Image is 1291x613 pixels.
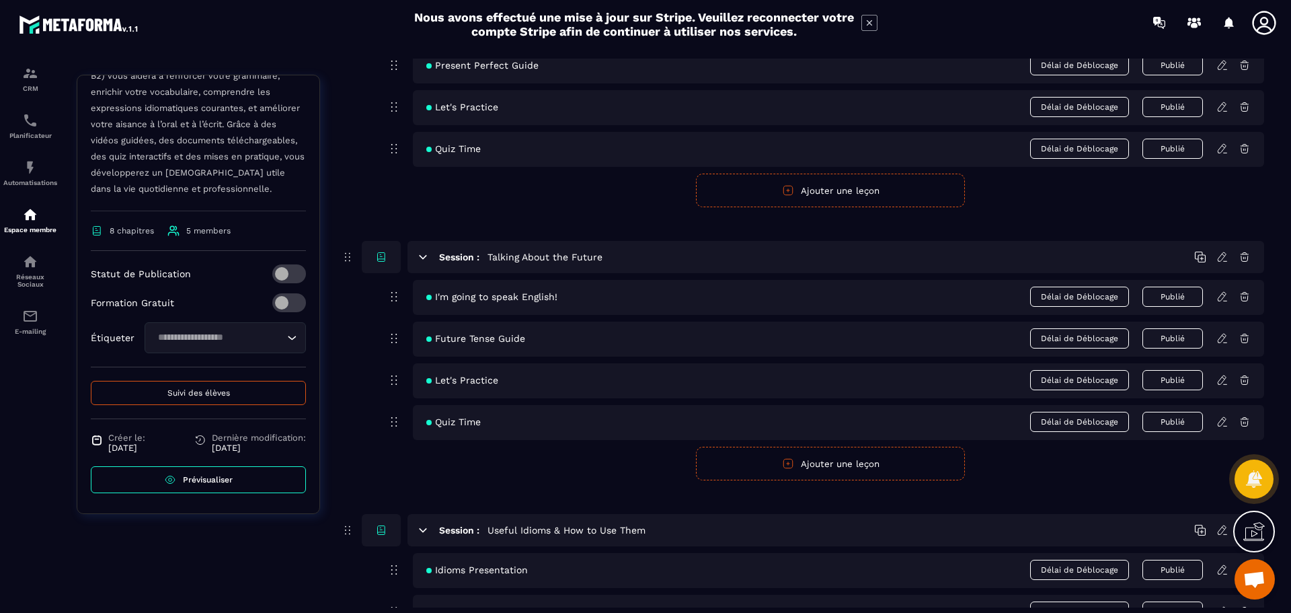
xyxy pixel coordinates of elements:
[186,226,231,236] span: 5 members
[426,333,525,344] span: Future Tense Guide
[426,291,557,302] span: I'm going to speak English!
[426,60,539,71] span: Present Perfect Guide
[487,524,645,537] h5: Useful Idioms & How to Use Them
[3,298,57,345] a: emailemailE-mailing
[167,388,230,398] span: Suivi des élèves
[22,65,38,81] img: formation
[22,207,38,223] img: automations
[426,565,528,575] span: Idioms Presentation
[1142,55,1203,75] button: Publié
[91,52,306,211] p: Cette formation d’anglais intermédiaire (niveau B1-B2) vous aidera à renforcer votre grammaire, e...
[3,85,57,92] p: CRM
[212,443,306,453] p: [DATE]
[426,417,481,427] span: Quiz Time
[1030,328,1129,349] span: Délai de Déblocage
[91,332,134,343] p: Étiqueter
[3,244,57,298] a: social-networksocial-networkRéseaux Sociaux
[1030,370,1129,390] span: Délai de Déblocage
[3,196,57,244] a: automationsautomationsEspace membre
[145,322,306,353] div: Search for option
[426,102,498,112] span: Let's Practice
[183,475,233,484] span: Prévisualiser
[1030,55,1129,75] span: Délai de Déblocage
[91,381,306,405] button: Suivi des élèves
[3,132,57,139] p: Planificateur
[108,433,145,443] span: Créer le:
[1142,97,1203,117] button: Publié
[439,525,479,536] h6: Session :
[91,297,174,308] p: Formation Gratuit
[22,159,38,176] img: automations
[1142,328,1203,349] button: Publié
[1030,560,1129,580] span: Délai de Déblocage
[3,273,57,288] p: Réseaux Sociaux
[22,254,38,270] img: social-network
[3,149,57,196] a: automationsautomationsAutomatisations
[3,102,57,149] a: schedulerschedulerPlanificateur
[1142,370,1203,390] button: Publié
[153,330,284,345] input: Search for option
[1142,287,1203,307] button: Publié
[1142,412,1203,432] button: Publié
[22,112,38,129] img: scheduler
[1030,287,1129,307] span: Délai de Déblocage
[439,252,479,262] h6: Session :
[1030,97,1129,117] span: Délai de Déblocage
[110,226,154,236] span: 8 chapitres
[3,55,57,102] a: formationformationCRM
[1235,559,1275,600] a: Ouvrir le chat
[1142,139,1203,159] button: Publié
[414,10,855,38] h2: Nous avons effectué une mise à jour sur Stripe. Veuillez reconnecter votre compte Stripe afin de ...
[487,250,602,264] h5: Talking About the Future
[696,447,965,480] button: Ajouter une leçon
[426,375,498,386] span: Let's Practice
[19,12,140,36] img: logo
[212,433,306,443] span: Dernière modification:
[3,328,57,335] p: E-mailing
[696,174,965,207] button: Ajouter une leçon
[91,466,306,493] a: Prévisualiser
[1030,139,1129,159] span: Délai de Déblocage
[3,226,57,233] p: Espace membre
[3,179,57,186] p: Automatisations
[1030,412,1129,432] span: Délai de Déblocage
[108,443,145,453] p: [DATE]
[91,268,191,279] p: Statut de Publication
[22,308,38,324] img: email
[426,143,481,154] span: Quiz Time
[1142,560,1203,580] button: Publié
